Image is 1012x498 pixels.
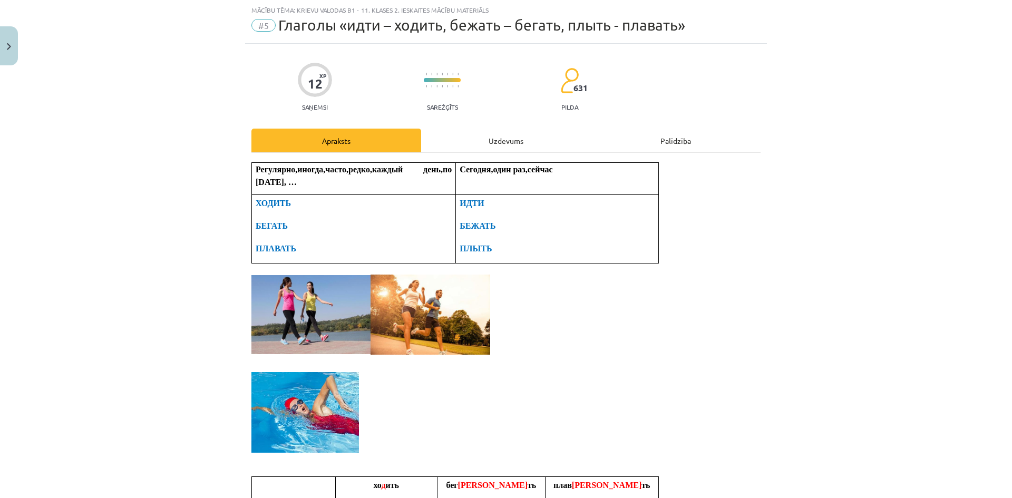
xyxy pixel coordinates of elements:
[452,73,453,75] img: icon-short-line-57e1e144782c952c97e751825c79c345078a6d821885a25fce030b3d8c18986b.svg
[641,481,650,490] span: ть
[452,85,453,87] img: icon-short-line-57e1e144782c952c97e751825c79c345078a6d821885a25fce030b3d8c18986b.svg
[528,165,553,174] span: сейчас
[442,85,443,87] img: icon-short-line-57e1e144782c952c97e751825c79c345078a6d821885a25fce030b3d8c18986b.svg
[256,178,284,187] span: [DATE]
[251,6,761,14] div: Mācību tēma: Krievu valodas b1 - 11. klases 2. ieskaites mācību materiāls
[447,73,448,75] img: icon-short-line-57e1e144782c952c97e751825c79c345078a6d821885a25fce030b3d8c18986b.svg
[436,85,437,87] img: icon-short-line-57e1e144782c952c97e751825c79c345078a6d821885a25fce030b3d8c18986b.svg
[458,73,459,75] img: icon-short-line-57e1e144782c952c97e751825c79c345078a6d821885a25fce030b3d8c18986b.svg
[256,221,288,230] span: БЕГАТЬ
[325,165,346,174] span: часто
[561,103,578,111] p: pilda
[436,73,437,75] img: icon-short-line-57e1e144782c952c97e751825c79c345078a6d821885a25fce030b3d8c18986b.svg
[381,481,385,490] span: д
[458,481,528,490] span: [PERSON_NAME]
[251,372,359,453] img: Как быстро научиться плавать взрослому и ребенку: реально ли за 10 дней освоить кроль в бассейне?
[297,165,323,174] span: иногда
[491,165,493,174] span: ,
[256,165,295,174] span: Регулярно
[442,73,443,75] img: icon-short-line-57e1e144782c952c97e751825c79c345078a6d821885a25fce030b3d8c18986b.svg
[423,165,441,174] span: день
[278,16,685,34] span: Глаголы «идти – ходить, бежать – бегать, плыть - плавать»
[446,481,458,490] span: бег
[427,103,458,111] p: Sarežģīts
[370,165,372,174] span: ,
[528,481,536,490] span: ть
[284,178,297,187] span: , …
[348,165,370,174] span: редко
[256,244,296,253] span: ПЛАВАТЬ
[493,165,511,174] span: один
[251,19,276,32] span: #5
[308,76,323,91] div: 12
[591,129,761,152] div: Palīdzība
[256,199,291,208] span: ХОДИТЬ
[251,129,421,152] div: Apraksts
[431,85,432,87] img: icon-short-line-57e1e144782c952c97e751825c79c345078a6d821885a25fce030b3d8c18986b.svg
[298,103,332,111] p: Saņemsi
[319,73,326,79] span: XP
[526,165,528,174] span: ,
[572,481,641,490] span: [PERSON_NAME]
[460,221,495,230] span: БЕЖАТЬ
[460,199,484,208] span: ИДТИ
[560,67,579,94] img: students-c634bb4e5e11cddfef0936a35e636f08e4e9abd3cc4e673bd6f9a4125e45ecb1.svg
[426,85,427,87] img: icon-short-line-57e1e144782c952c97e751825c79c345078a6d821885a25fce030b3d8c18986b.svg
[513,165,525,174] span: раз
[426,73,427,75] img: icon-short-line-57e1e144782c952c97e751825c79c345078a6d821885a25fce030b3d8c18986b.svg
[7,43,11,50] img: icon-close-lesson-0947bae3869378f0d4975bcd49f059093ad1ed9edebbc8119c70593378902aed.svg
[372,165,403,174] span: каждый
[553,481,572,490] span: плав
[431,73,432,75] img: icon-short-line-57e1e144782c952c97e751825c79c345078a6d821885a25fce030b3d8c18986b.svg
[460,244,492,253] span: ПЛЫТЬ
[421,129,591,152] div: Uzdevums
[295,165,297,174] span: ,
[460,165,491,174] span: Сегодня
[573,83,588,93] span: 631
[251,275,371,354] img: Новые лица
[458,85,459,87] img: icon-short-line-57e1e144782c952c97e751825c79c345078a6d821885a25fce030b3d8c18986b.svg
[447,85,448,87] img: icon-short-line-57e1e144782c952c97e751825c79c345078a6d821885a25fce030b3d8c18986b.svg
[443,165,452,174] span: по
[441,165,443,174] span: ,
[323,165,325,174] span: ,
[371,275,490,355] img: Как начать бегать по утрам? Топ простых и эффективных способ | Актуально | Заря над Неманом
[373,481,381,490] span: хо
[346,165,348,174] span: ,
[385,481,399,490] span: ить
